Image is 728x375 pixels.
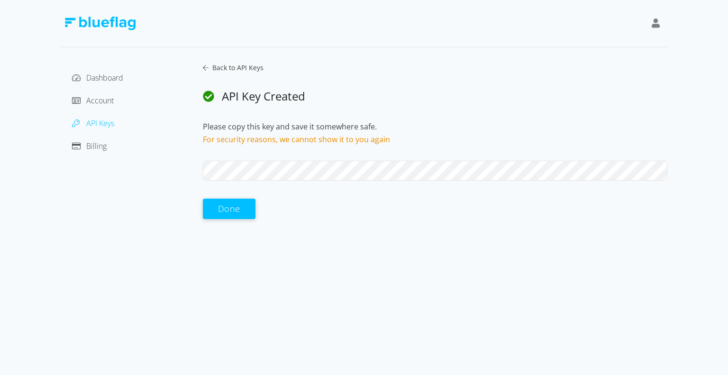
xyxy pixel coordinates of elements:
a: Billing [72,141,107,151]
span: For security reasons, we cannot show it to you again [203,134,390,145]
a: Dashboard [72,73,123,83]
button: Done [203,199,255,219]
img: Blue Flag Logo [64,17,136,30]
span: Dashboard [86,73,123,83]
span: API Keys [86,118,114,128]
span: Please copy this key and save it somewhere safe. [203,121,377,132]
span: Back to API Keys [209,63,264,72]
a: Back to API Keys [203,63,667,73]
a: API Keys [72,118,114,128]
a: Account [72,95,114,106]
span: API Key Created [222,88,305,104]
span: Billing [86,141,107,151]
span: Account [86,95,114,106]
